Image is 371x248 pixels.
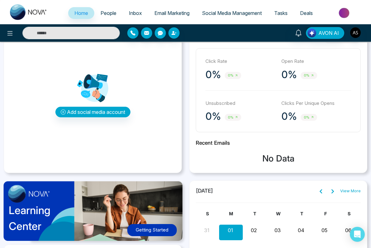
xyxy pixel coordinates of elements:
[281,110,297,123] p: 0%
[55,107,130,117] button: Add social media account
[205,58,275,65] p: Click Rate
[205,100,275,107] p: Unsubscribed
[205,68,221,81] p: 0%
[196,153,361,164] h3: No Data
[129,10,142,16] span: Inbox
[301,114,317,121] span: 0%
[276,211,280,216] span: W
[225,114,241,121] span: 0%
[281,100,351,107] p: Clicks Per Unique Opens
[301,72,317,79] span: 0%
[205,110,221,123] p: 0%
[202,10,262,16] span: Social Media Management
[306,27,344,39] button: AVON AI
[123,7,148,19] a: Inbox
[196,7,268,19] a: Social Media Management
[8,185,50,203] img: image
[206,211,209,216] span: S
[322,227,327,234] button: 05
[229,211,233,216] span: M
[77,73,108,104] img: Analytics png
[101,10,116,16] span: People
[275,227,281,234] button: 03
[251,227,257,234] button: 02
[268,7,294,19] a: Tasks
[308,29,316,37] img: Lead Flow
[324,211,327,216] span: F
[9,202,50,234] p: Learning Center
[253,211,256,216] span: T
[281,58,351,65] p: Open Rate
[345,227,351,234] button: 06
[350,27,361,38] img: User Avatar
[350,227,365,242] div: Open Intercom Messenger
[281,68,297,81] p: 0%
[74,10,88,16] span: Home
[1,179,188,246] img: home-learning-center.png
[4,180,182,245] a: LearningCenterGetting Started
[294,7,319,19] a: Deals
[154,10,190,16] span: Email Marketing
[300,10,313,16] span: Deals
[274,10,288,16] span: Tasks
[127,224,177,236] button: Getting Started
[148,7,196,19] a: Email Marketing
[300,211,303,216] span: T
[322,6,367,20] img: Market-place.gif
[225,72,241,79] span: 0%
[68,7,94,19] a: Home
[10,4,47,20] img: Nova CRM Logo
[348,211,350,216] span: S
[298,227,304,234] button: 04
[196,187,213,195] span: [DATE]
[196,140,361,146] h2: Recent Emails
[204,227,209,234] button: 31
[318,29,339,37] span: AVON AI
[228,227,233,234] button: 01
[340,188,361,194] a: View More
[94,7,123,19] a: People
